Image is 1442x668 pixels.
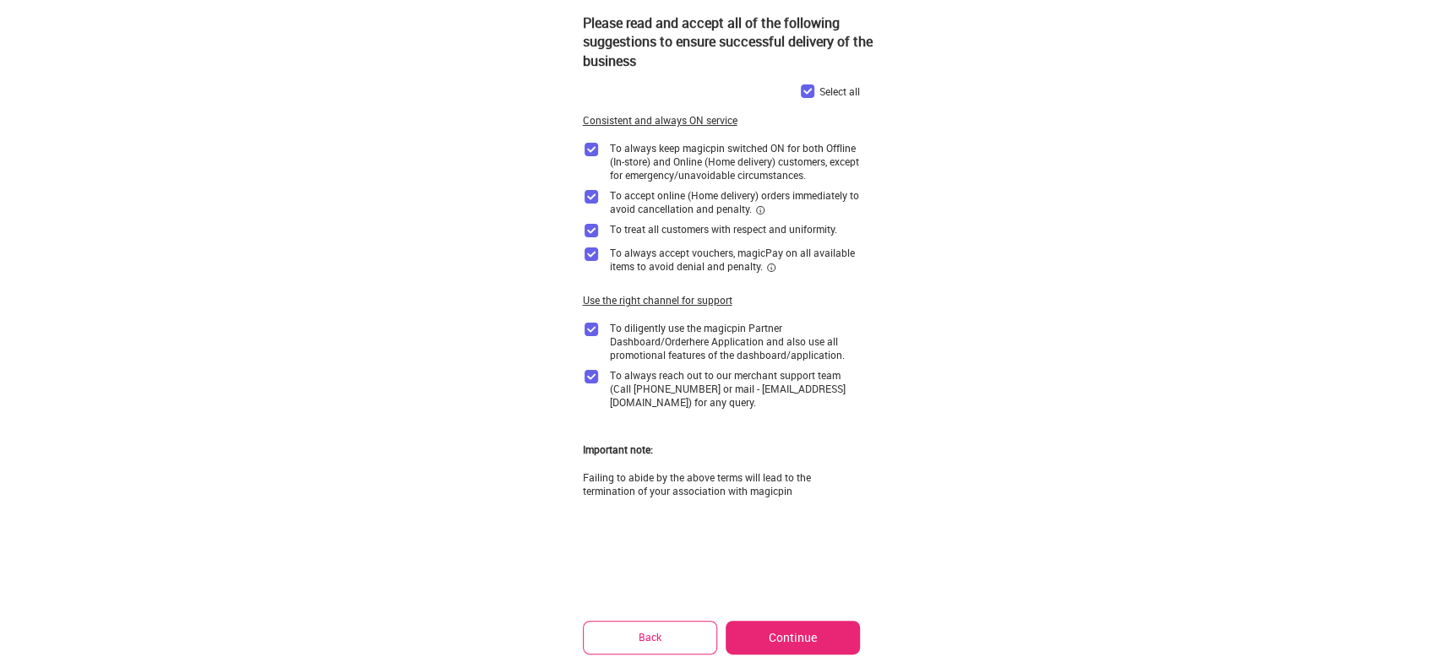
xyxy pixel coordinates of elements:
div: Failing to abide by the above terms will lead to the termination of your association with magicpin [583,470,860,497]
img: checkbox_purple.ceb64cee.svg [583,368,600,385]
div: To diligently use the magicpin Partner Dashboard/Orderhere Application and also use all promotion... [610,321,860,361]
img: checkbox_purple.ceb64cee.svg [583,246,600,263]
img: checkbox_purple.ceb64cee.svg [583,321,600,338]
div: To accept online (Home delivery) orders immediately to avoid cancellation and penalty. [610,188,860,215]
div: Important note: [583,443,653,457]
div: To always accept vouchers, magicPay on all available items to avoid denial and penalty. [610,246,860,273]
img: checkbox_purple.ceb64cee.svg [799,83,816,100]
div: Use the right channel for support [583,293,732,307]
div: To always reach out to our merchant support team (Call [PHONE_NUMBER] or mail - [EMAIL_ADDRESS][D... [610,368,860,409]
div: To treat all customers with respect and uniformity. [610,222,837,236]
button: Back [583,621,718,654]
img: informationCircleBlack.2195f373.svg [755,205,765,215]
div: Select all [819,84,860,98]
img: informationCircleBlack.2195f373.svg [766,263,776,273]
div: To always keep magicpin switched ON for both Offline (In-store) and Online (Home delivery) custom... [610,141,860,182]
img: checkbox_purple.ceb64cee.svg [583,141,600,158]
img: checkbox_purple.ceb64cee.svg [583,222,600,239]
img: checkbox_purple.ceb64cee.svg [583,188,600,205]
button: Continue [726,621,859,654]
div: Consistent and always ON service [583,113,737,128]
